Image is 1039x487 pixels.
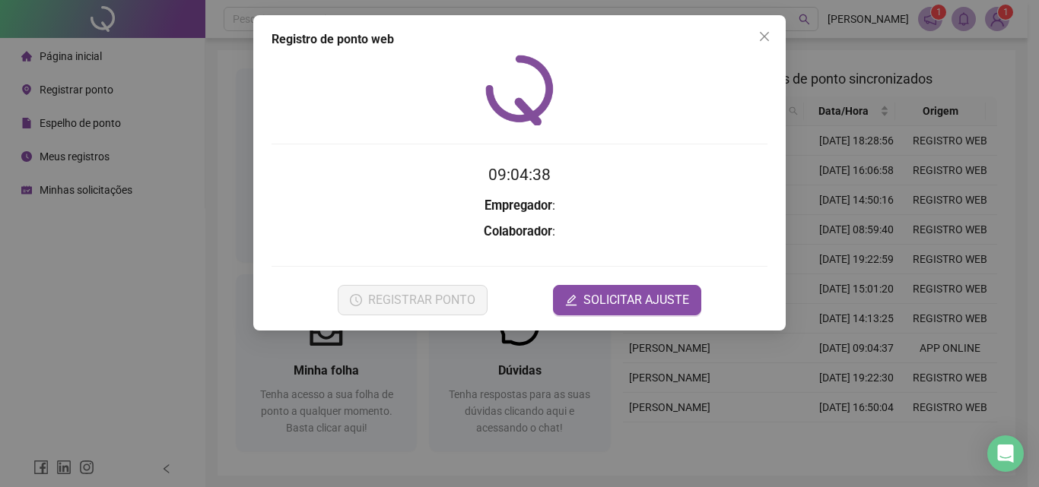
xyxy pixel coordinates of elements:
[752,24,777,49] button: Close
[553,285,701,315] button: editSOLICITAR AJUSTE
[565,294,577,306] span: edit
[583,291,689,309] span: SOLICITAR AJUSTE
[272,30,767,49] div: Registro de ponto web
[488,166,551,184] time: 09:04:38
[272,222,767,242] h3: :
[485,55,554,125] img: QRPoint
[272,196,767,216] h3: :
[987,435,1024,472] div: Open Intercom Messenger
[758,30,771,43] span: close
[484,224,552,239] strong: Colaborador
[485,198,552,213] strong: Empregador
[338,285,488,315] button: REGISTRAR PONTO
